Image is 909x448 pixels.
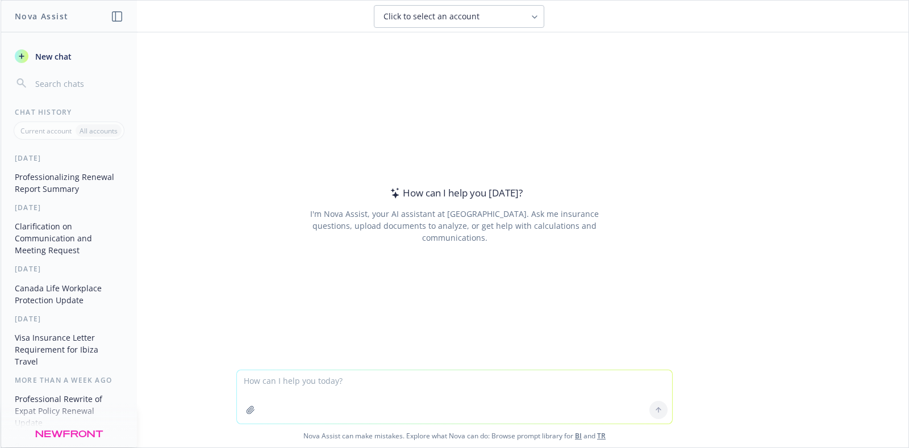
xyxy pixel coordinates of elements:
button: New chat [10,46,128,66]
span: New chat [33,51,72,62]
div: [DATE] [1,264,137,274]
div: How can I help you [DATE]? [387,186,523,200]
p: Current account [20,126,72,136]
button: Clarification on Communication and Meeting Request [10,217,128,259]
button: Canada Life Workplace Protection Update [10,279,128,309]
span: Click to select an account [383,11,479,22]
span: Nova Assist can make mistakes. Explore what Nova can do: Browse prompt library for and [5,424,904,447]
button: Professional Rewrite of Expat Policy Renewal Update [10,390,128,432]
button: Visa Insurance Letter Requirement for Ibiza Travel [10,328,128,371]
a: BI [575,431,582,441]
div: [DATE] [1,153,137,163]
input: Search chats [33,76,123,91]
div: [DATE] [1,203,137,212]
div: Chat History [1,107,137,117]
h1: Nova Assist [15,10,68,22]
button: Professionalizing Renewal Report Summary [10,168,128,198]
div: I'm Nova Assist, your AI assistant at [GEOGRAPHIC_DATA]. Ask me insurance questions, upload docum... [294,208,614,244]
div: More than a week ago [1,375,137,385]
div: [DATE] [1,314,137,324]
button: Click to select an account [374,5,544,28]
a: TR [597,431,606,441]
p: All accounts [80,126,118,136]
